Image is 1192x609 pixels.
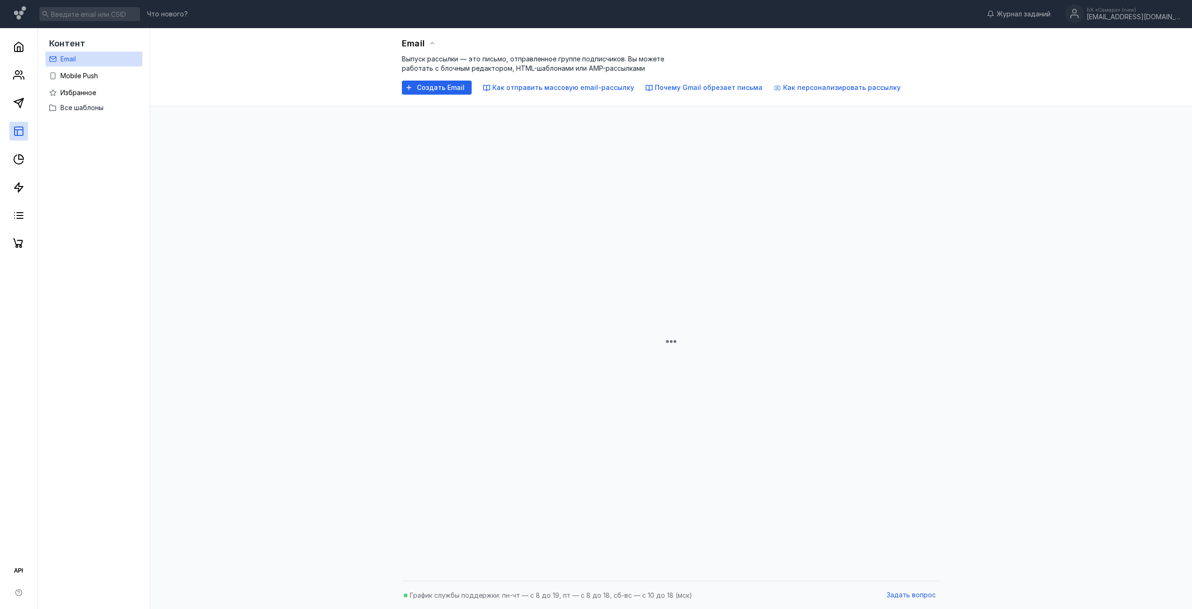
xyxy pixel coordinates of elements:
[1087,7,1180,13] div: БК «Самара» (new)
[60,72,98,80] span: Mobile Push
[49,38,85,48] span: Контент
[410,591,692,599] span: График службы поддержки: пн-чт — с 8 до 19, пт — с 8 до 18, сб-вс — с 10 до 18 (мск)
[402,55,664,72] span: Выпуск рассылки — это письмо, отправленное группе подписчиков. Вы можете работать с блочным редак...
[655,83,763,91] span: Почему Gmail обрезает письма
[142,11,192,17] a: Что нового?
[483,83,634,92] button: Как отправить массовую email-рассылку
[492,83,634,91] span: Как отправить массовую email-рассылку
[982,9,1055,19] a: Журнал заданий
[783,83,901,91] span: Как персонализировать рассылку
[887,591,936,599] span: Задать вопрос
[60,104,104,111] span: Все шаблоны
[402,38,425,48] span: Email
[45,68,142,83] a: Mobile Push
[45,85,142,100] a: Избранное
[39,7,140,21] input: Введите email или CSID
[49,100,139,115] button: Все шаблоны
[60,89,96,97] span: Избранное
[997,9,1051,19] span: Журнал заданий
[147,11,188,17] span: Что нового?
[417,84,465,92] span: Создать Email
[60,55,76,63] span: Email
[774,83,901,92] button: Как персонализировать рассылку
[645,83,763,92] button: Почему Gmail обрезает письма
[1087,13,1180,21] div: [EMAIL_ADDRESS][DOMAIN_NAME]
[402,81,472,95] button: Создать Email
[45,52,142,67] a: Email
[882,588,940,602] button: Задать вопрос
